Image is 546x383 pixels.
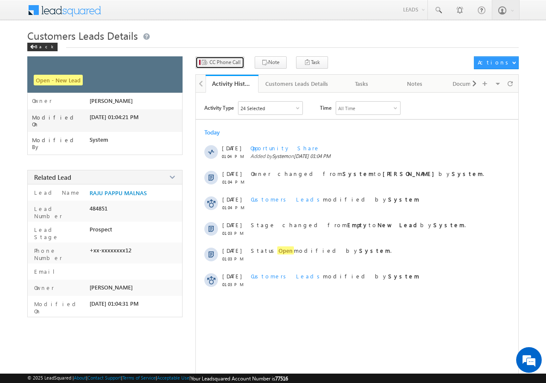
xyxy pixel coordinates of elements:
[191,375,288,382] span: Your Leadsquared Account Number is
[32,205,86,219] label: Lead Number
[222,170,241,177] span: [DATE]
[222,144,241,152] span: [DATE]
[275,375,288,382] span: 77516
[32,137,90,150] label: Modified By
[250,144,320,152] span: Opportunity Share
[222,282,248,287] span: 01:03 PM
[87,375,121,380] a: Contact Support
[212,79,252,88] div: Activity History
[255,56,287,69] button: Note
[222,272,241,280] span: [DATE]
[251,246,392,254] span: Status modified by .
[222,205,248,210] span: 01:04 PM
[34,75,83,85] span: Open - New Lead
[27,375,288,382] span: © 2025 LeadSquared | | | | |
[388,196,419,203] strong: System
[195,56,244,69] button: CC Phone Call
[347,221,369,228] strong: Empty
[90,247,131,254] span: +xx-xxxxxxxx12
[448,79,487,89] div: Documents
[222,231,248,236] span: 01:03 PM
[241,105,265,111] div: 24 Selected
[90,300,139,307] span: [DATE] 01:04:31 PM
[265,79,328,89] div: Customers Leads Details
[206,75,258,92] li: Activity History
[157,375,189,380] a: Acceptable Use
[474,56,519,69] button: Actions
[27,29,138,42] span: Customers Leads Details
[250,153,495,159] span: Added by on
[32,284,54,291] label: Owner
[452,170,483,177] strong: System
[336,75,389,93] a: Tasks
[338,105,355,111] div: All Time
[251,272,419,280] span: modified by
[122,375,156,380] a: Terms of Service
[222,179,248,184] span: 01:04 PM
[378,221,420,228] strong: New Lead
[272,153,288,159] span: System
[343,79,381,89] div: Tasks
[222,196,241,203] span: [DATE]
[32,300,86,315] label: Modified On
[294,153,331,159] span: [DATE] 01:04 PM
[251,196,419,203] span: modified by
[209,58,241,66] span: CC Phone Call
[395,79,434,89] div: Notes
[90,114,139,120] span: [DATE] 01:04:21 PM
[478,58,511,66] div: Actions
[204,101,234,114] span: Activity Type
[34,173,71,181] span: Related Lead
[251,170,484,177] span: Owner changed from to by .
[90,97,133,104] span: [PERSON_NAME]
[343,170,374,177] strong: System
[222,221,241,228] span: [DATE]
[90,136,108,143] span: System
[359,247,390,254] strong: System
[222,154,247,159] span: 01:04 PM
[251,196,323,203] span: Customers Leads
[32,114,90,128] label: Modified On
[441,75,494,93] a: Documents
[74,375,86,380] a: About
[90,284,133,291] span: [PERSON_NAME]
[222,247,241,254] span: [DATE]
[32,97,52,104] label: Owner
[32,189,81,196] label: Lead Name
[251,221,466,228] span: Stage changed from to by .
[389,75,441,93] a: Notes
[222,256,248,261] span: 01:03 PM
[433,221,465,228] strong: System
[32,247,86,261] label: Phone Number
[320,101,331,114] span: Time
[204,128,232,136] div: Today
[27,43,58,51] div: Back
[277,246,294,254] span: Open
[251,272,323,280] span: Customers Leads
[388,272,419,280] strong: System
[90,190,147,196] a: RAJU PAPPU MALNAS
[90,226,112,233] span: Prospect
[32,226,86,240] label: Lead Stage
[206,75,258,93] a: Activity History
[296,56,328,69] button: Task
[383,170,439,177] strong: [PERSON_NAME]
[258,75,336,93] a: Customers Leads Details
